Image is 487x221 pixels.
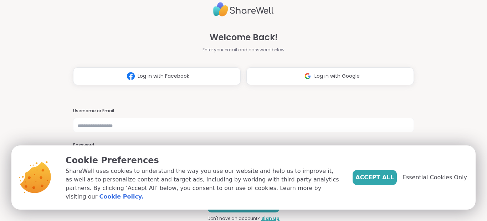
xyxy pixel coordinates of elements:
[138,72,189,80] span: Log in with Facebook
[314,72,360,80] span: Log in with Google
[73,108,414,114] h3: Username or Email
[246,67,414,85] button: Log in with Google
[124,70,138,83] img: ShareWell Logomark
[355,173,394,182] span: Accept All
[99,192,143,201] a: Cookie Policy.
[66,154,341,167] p: Cookie Preferences
[353,170,397,185] button: Accept All
[210,31,278,44] span: Welcome Back!
[66,167,341,201] p: ShareWell uses cookies to understand the way you use our website and help us to improve it, as we...
[73,142,414,148] h3: Password
[203,47,284,53] span: Enter your email and password below
[301,70,314,83] img: ShareWell Logomark
[403,173,467,182] span: Essential Cookies Only
[73,67,241,85] button: Log in with Facebook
